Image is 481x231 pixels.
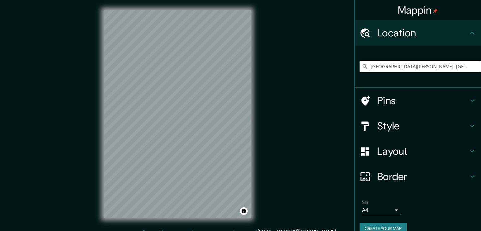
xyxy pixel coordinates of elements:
canvas: Map [104,10,251,218]
h4: Location [377,27,468,39]
div: A4 [362,205,400,215]
div: Border [355,164,481,189]
img: pin-icon.png [433,9,438,14]
h4: Border [377,170,468,183]
div: Location [355,20,481,46]
button: Toggle attribution [240,207,248,215]
label: Size [362,200,369,205]
h4: Style [377,120,468,132]
div: Pins [355,88,481,113]
div: Style [355,113,481,139]
h4: Layout [377,145,468,158]
div: Layout [355,139,481,164]
h4: Mappin [398,4,438,16]
h4: Pins [377,94,468,107]
input: Pick your city or area [360,61,481,72]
